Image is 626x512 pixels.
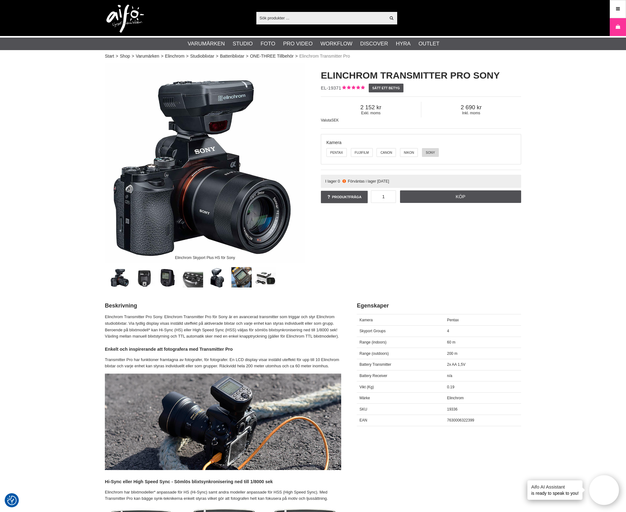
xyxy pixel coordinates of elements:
label: Nikon [400,148,418,157]
span: I lager [325,179,337,184]
span: 7630006322399 [447,418,474,422]
span: 0 [338,179,340,184]
span: > [131,53,134,59]
h2: Egenskaper [357,302,521,310]
span: 200 m [447,351,457,356]
a: Shop [120,53,130,59]
span: > [216,53,218,59]
span: 60 m [447,340,455,344]
span: Range (outdoors) [360,351,389,356]
h4: Aifo AI Assistant [531,484,579,490]
a: Sätt ett betyg [369,84,403,92]
a: Batteriblixtar [220,53,244,59]
a: Elinchrom [165,53,184,59]
a: ONE-THREE Tillbehör [250,53,294,59]
span: > [161,53,163,59]
span: Valuta [321,118,331,122]
a: Start [105,53,114,59]
a: Workflow [321,40,352,48]
label: Canon [377,148,396,157]
input: Sök produkter ... [256,13,386,23]
span: Märke [360,396,370,400]
a: Hyra [396,40,411,48]
div: Elinchrom Skyport Plus HS för Sony [170,252,240,263]
a: Varumärken [188,40,225,48]
span: 2 152 [321,104,421,111]
label: Sony [422,148,439,157]
span: 2x AA 1,5V [447,362,465,367]
p: Elinchrom Transmitter Pro Sony. Elinchrom Transmitter Pro för Sony är en avancerad transmitter so... [105,314,341,340]
span: Range (indoors) [360,340,387,344]
a: Varumärken [136,53,159,59]
span: Battery Transmitter [360,362,391,367]
img: Revisit consent button [7,496,17,505]
p: Transmitter Pro har funktioner framtagna av fotografer, för fotografer. En LCD display visar inst... [105,357,341,370]
h4: Hi-Sync eller High Speed Sync - Sömlös blixtsynkronisering ned till 1/8000 sek [105,478,341,485]
div: is ready to speak to you! [527,480,582,500]
div: Kundbetyg: 5.00 [341,85,365,91]
span: Förväntas i lager [DATE] [348,179,389,184]
label: Pentax [326,148,347,157]
span: EL-19371 [321,85,341,91]
img: Elinchrom Skyport HS [105,374,341,470]
a: Studioblixtar [190,53,214,59]
span: Kamera [360,318,373,322]
span: Battery Receiver [360,374,387,378]
p: Elinchrom har blixtmodeller* anpassade för HS (Hi-Sync) samt andra modeller anpassade för HSS (Hi... [105,489,341,502]
a: Studio [233,40,253,48]
a: Outlet [418,40,439,48]
i: Beställd [341,179,346,184]
span: > [186,53,188,59]
span: Skyport Groups [360,329,386,333]
a: Produktfråga [321,191,368,203]
span: Vikt (Kg) [360,385,374,389]
span: 0.19 [447,385,454,389]
span: > [295,53,298,59]
a: Discover [360,40,388,48]
img: logo.png [106,5,144,33]
h1: Elinchrom Transmitter Pro Sony [321,69,521,82]
a: Foto [260,40,275,48]
a: Pro Video [283,40,312,48]
span: Elinchrom Transmitter Pro [299,53,350,59]
span: Kamera [326,140,341,145]
span: > [116,53,118,59]
span: SKU [360,407,367,411]
span: 19336 [447,407,457,411]
span: Exkl. moms [321,111,421,115]
span: 2 690 [421,104,521,111]
span: Pentax [447,318,459,322]
a: Köp [400,190,521,203]
label: Fujifilm [351,148,373,157]
span: SEK [331,118,339,122]
img: Elinchrom Skyport Plus HS Sony [105,63,305,263]
h4: Enkelt och inspirerande att fotografera med Transmitter Pro [105,346,341,352]
span: 4 [447,329,449,333]
span: Inkl. moms [421,111,521,115]
h2: Beskrivning [105,302,341,310]
span: Elinchrom [447,396,464,400]
span: > [246,53,249,59]
span: EAN [360,418,367,422]
button: Samtyckesinställningar [7,495,17,506]
span: n/a [447,374,452,378]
